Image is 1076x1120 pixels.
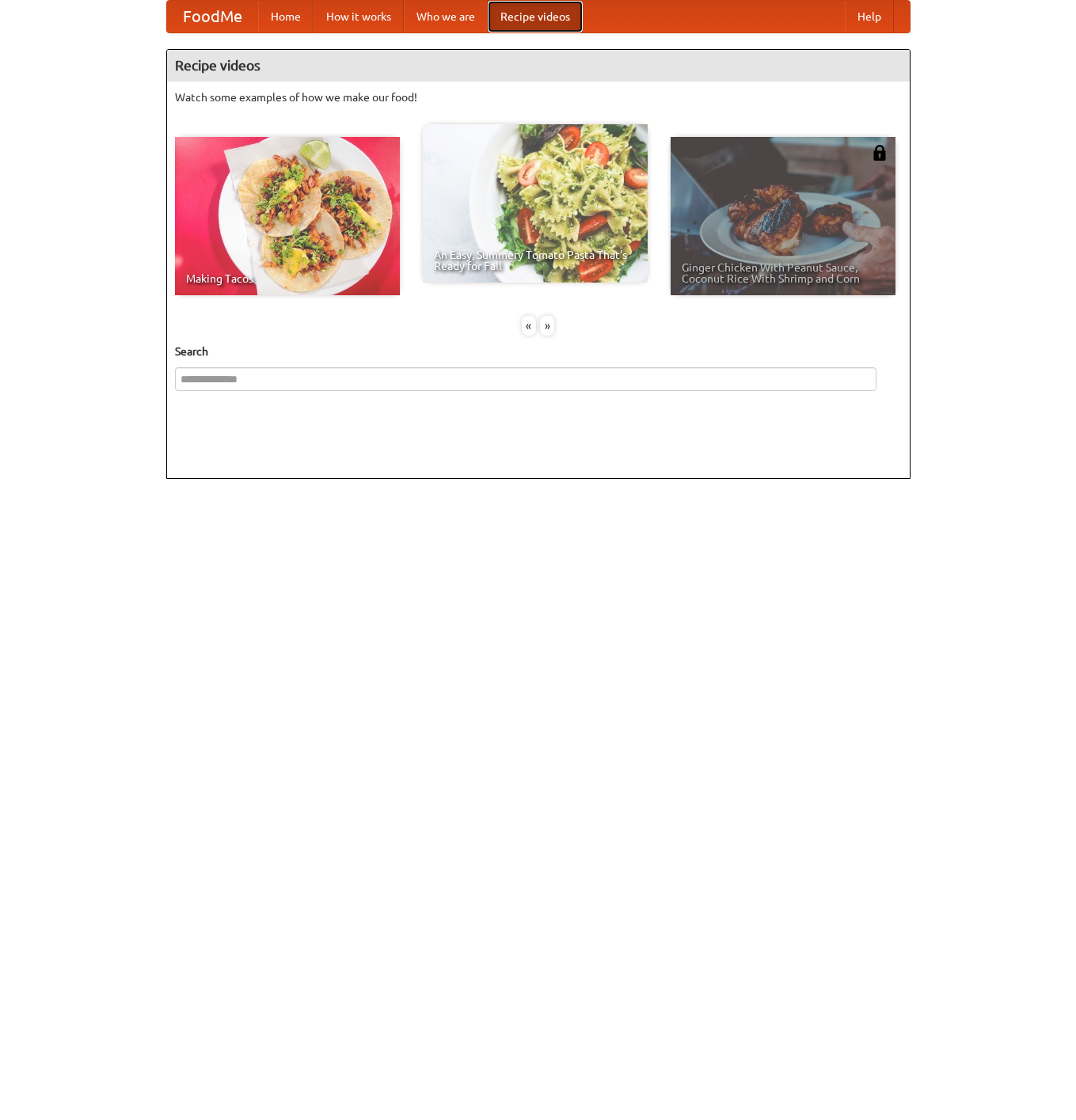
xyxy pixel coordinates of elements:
h5: Search [175,344,902,359]
h4: Recipe videos [167,50,910,82]
a: Home [258,1,314,32]
a: Making Tacos [175,137,400,295]
a: FoodMe [167,1,258,32]
a: How it works [314,1,404,32]
div: » [540,316,554,336]
div: « [522,316,536,336]
a: Help [845,1,894,32]
a: An Easy, Summery Tomato Pasta That's Ready for Fall [423,124,648,283]
img: 483408.png [872,145,888,161]
span: Making Tacos [186,273,389,284]
a: Who we are [404,1,488,32]
a: Recipe videos [488,1,583,32]
p: Watch some examples of how we make our food! [175,89,902,105]
span: An Easy, Summery Tomato Pasta That's Ready for Fall [434,249,637,271]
